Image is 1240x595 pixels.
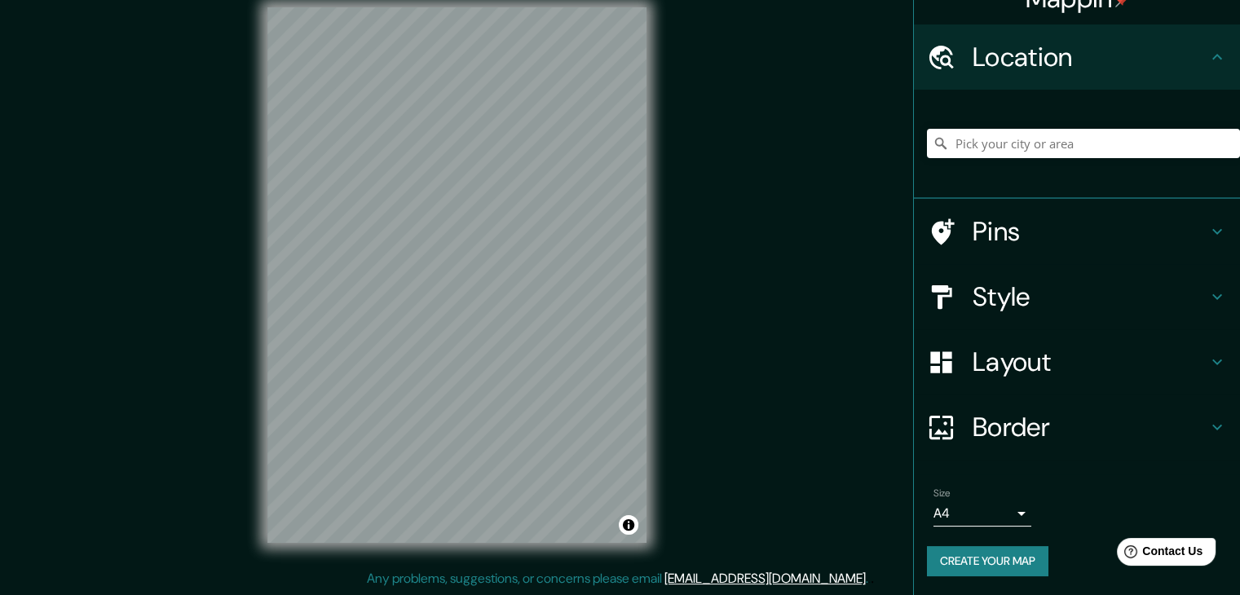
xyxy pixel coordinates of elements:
div: Style [914,264,1240,329]
iframe: Help widget launcher [1095,531,1222,577]
canvas: Map [267,7,646,543]
a: [EMAIL_ADDRESS][DOMAIN_NAME] [664,570,866,587]
button: Create your map [927,546,1048,576]
div: Pins [914,199,1240,264]
div: . [868,569,871,588]
label: Size [933,487,951,500]
h4: Style [973,280,1207,313]
h4: Layout [973,346,1207,378]
div: A4 [933,500,1031,527]
h4: Pins [973,215,1207,248]
p: Any problems, suggestions, or concerns please email . [367,569,868,588]
h4: Border [973,411,1207,443]
input: Pick your city or area [927,129,1240,158]
button: Toggle attribution [619,515,638,535]
div: Border [914,394,1240,460]
div: Layout [914,329,1240,394]
div: . [871,569,874,588]
h4: Location [973,41,1207,73]
div: Location [914,24,1240,90]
